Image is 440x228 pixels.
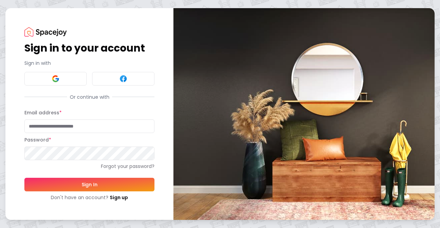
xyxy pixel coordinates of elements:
img: banner [173,8,435,220]
div: Don't have an account? [24,194,154,201]
a: Forgot your password? [24,163,154,170]
p: Sign in with [24,60,154,66]
button: Sign In [24,178,154,191]
img: Spacejoy Logo [24,27,67,36]
label: Email address [24,109,62,116]
label: Password [24,136,51,143]
img: Facebook signin [119,75,127,83]
h1: Sign in to your account [24,42,154,54]
span: Or continue with [67,94,112,100]
a: Sign up [110,194,128,201]
img: Google signin [51,75,60,83]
